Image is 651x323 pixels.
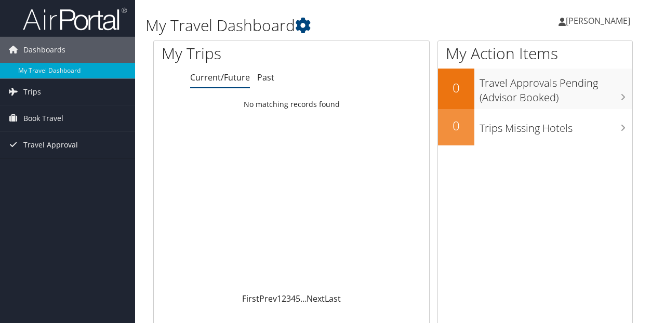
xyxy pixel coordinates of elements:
[566,15,630,26] span: [PERSON_NAME]
[286,293,291,304] a: 3
[296,293,300,304] a: 5
[259,293,277,304] a: Prev
[23,105,63,131] span: Book Travel
[257,72,274,83] a: Past
[438,43,632,64] h1: My Action Items
[438,79,474,97] h2: 0
[23,7,127,31] img: airportal-logo.png
[145,15,475,36] h1: My Travel Dashboard
[307,293,325,304] a: Next
[559,5,641,36] a: [PERSON_NAME]
[162,43,307,64] h1: My Trips
[154,95,429,114] td: No matching records found
[438,109,632,145] a: 0Trips Missing Hotels
[23,79,41,105] span: Trips
[438,117,474,134] h2: 0
[277,293,282,304] a: 1
[190,72,250,83] a: Current/Future
[23,132,78,158] span: Travel Approval
[291,293,296,304] a: 4
[300,293,307,304] span: …
[480,71,632,105] h3: Travel Approvals Pending (Advisor Booked)
[242,293,259,304] a: First
[23,37,65,63] span: Dashboards
[282,293,286,304] a: 2
[325,293,341,304] a: Last
[438,69,632,109] a: 0Travel Approvals Pending (Advisor Booked)
[480,116,632,136] h3: Trips Missing Hotels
